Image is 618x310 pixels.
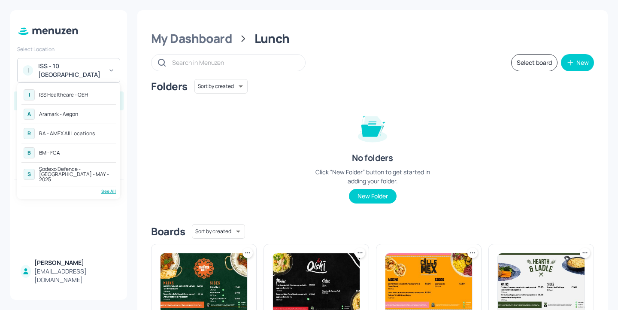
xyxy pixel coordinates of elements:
[24,109,35,120] div: A
[39,150,60,155] div: BM - FCA
[24,89,35,100] div: I
[21,188,116,195] div: See All
[39,131,95,136] div: RA - AMEX All Locations
[39,112,78,117] div: Aramark - Aegon
[39,167,114,182] div: Sodexo Defence - [GEOGRAPHIC_DATA] - MAY - 2025
[24,147,35,158] div: B
[24,169,35,180] div: S
[24,128,35,139] div: R
[39,92,88,97] div: ISS Healthcare - QEH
